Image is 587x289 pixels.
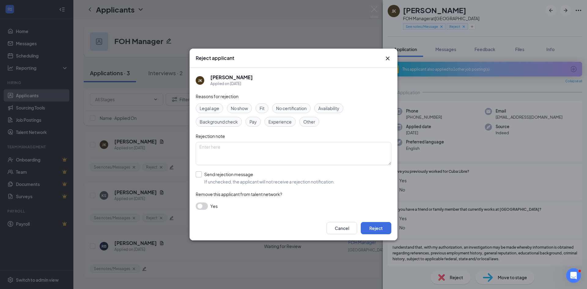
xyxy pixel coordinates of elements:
[318,105,339,112] span: Availability
[260,105,264,112] span: Fit
[327,222,357,234] button: Cancel
[196,133,225,139] span: Rejection note
[210,202,218,210] span: Yes
[231,105,248,112] span: No show
[198,78,202,83] div: JK
[361,222,391,234] button: Reject
[196,191,282,197] span: Remove this applicant from talent network?
[249,118,257,125] span: Pay
[276,105,307,112] span: No certification
[200,118,238,125] span: Background check
[200,105,219,112] span: Legal age
[303,118,315,125] span: Other
[384,55,391,62] button: Close
[196,94,238,99] span: Reasons for rejection
[210,81,253,87] div: Applied on [DATE]
[566,268,581,283] iframe: Intercom live chat
[384,55,391,62] svg: Cross
[196,55,234,61] h3: Reject applicant
[268,118,292,125] span: Experience
[210,74,253,81] h5: [PERSON_NAME]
